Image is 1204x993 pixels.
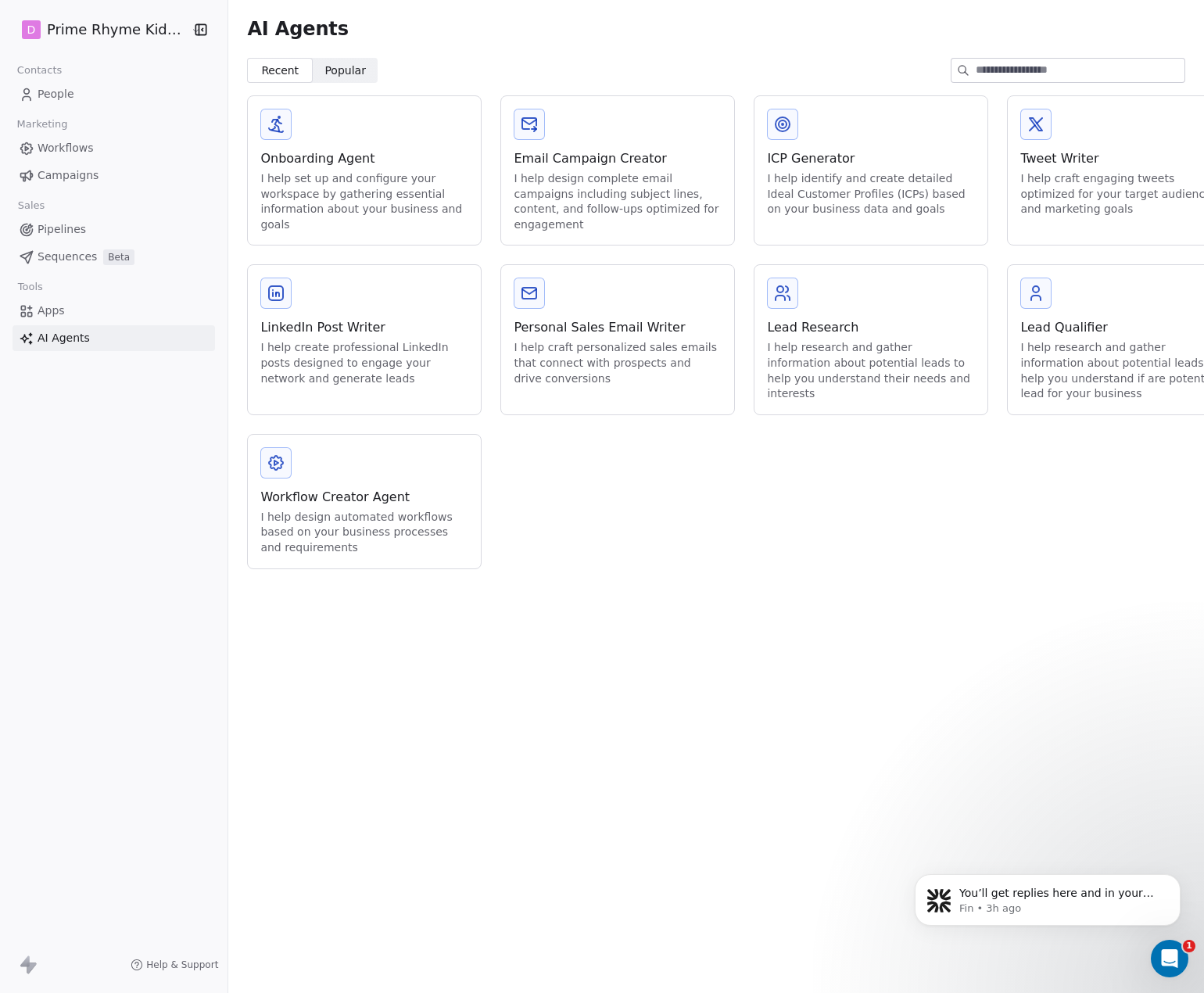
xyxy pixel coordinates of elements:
button: DPrime Rhyme Kids Books [19,16,181,43]
span: D [27,22,36,38]
div: I help design automated workflows based on your business processes and requirements [260,510,468,556]
span: Tools [11,275,49,299]
iframe: Intercom live chat [1151,940,1188,977]
span: Sales [11,194,52,217]
span: Workflows [38,140,94,156]
a: Pipelines [13,217,215,242]
div: ICP Generator [767,149,975,168]
img: Siddarth avatar [43,235,62,253]
div: LinkedIn Post Writer [260,318,468,337]
div: Workflow Creator Agent [260,488,468,507]
div: Mrinal avatarHarinder avatarSiddarth avatarYou’ll get replies here and in your email: ✉️ [EMAIL_A... [16,207,296,265]
span: Beta [103,249,134,265]
a: People [13,81,215,107]
div: Lead Research [767,318,975,337]
a: Help & Support [131,959,218,971]
span: Sequences [38,249,97,265]
img: Profile image for Mrinal [91,25,122,56]
div: I help craft personalized sales emails that connect with prospects and drive conversions [514,340,722,386]
span: You’ll get replies here and in your email: ✉️ [EMAIL_ADDRESS][DOMAIN_NAME] Our usual reply time 🕒... [66,221,736,234]
div: I help set up and configure your workspace by gathering essential information about your business... [260,171,468,232]
span: Home [34,527,70,538]
button: Messages [104,488,208,550]
div: I help identify and create detailed Ideal Customer Profiles (ICPs) based on your business data an... [767,171,975,217]
div: Send us a message [16,274,297,317]
a: Campaigns [13,163,215,188]
span: Contacts [10,59,69,82]
div: Onboarding Agent [260,149,468,168]
span: Messages [130,527,184,538]
div: Recent messageMrinal avatarHarinder avatarSiddarth avatarYou’ll get replies here and in your emai... [16,184,297,266]
span: People [38,86,74,102]
div: • 3h ago [127,236,172,253]
span: Help [248,527,273,538]
div: I help design complete email campaigns including subject lines, content, and follow-ups optimized... [514,171,722,232]
div: I help research and gather information about potential leads to help you understand their needs a... [767,340,975,401]
img: Profile image for Siddarth [31,25,63,56]
img: Harinder avatar [30,235,48,253]
img: Profile image for Harinder [61,25,92,56]
span: AI Agents [247,17,348,41]
p: How can we help? [31,138,281,164]
a: Workflows [13,135,215,161]
span: Marketing [10,113,74,136]
div: Personal Sales Email Writer [514,318,722,337]
img: Mrinal avatar [37,222,56,241]
span: AI Agents [38,330,90,346]
a: AI Agents [13,325,215,351]
p: Hi [PERSON_NAME] [31,111,281,138]
span: 1 [1183,940,1195,952]
iframe: Intercom notifications message [891,841,1204,951]
div: Recent message [32,197,281,213]
div: Swipe One [66,236,124,253]
div: Send us a message [32,287,261,303]
div: Close [269,25,297,53]
a: SequencesBeta [13,244,215,270]
button: Help [209,488,313,550]
div: Email Campaign Creator [514,149,722,168]
span: Pipelines [38,221,86,238]
span: Prime Rhyme Kids Books [47,20,187,40]
span: Campaigns [38,167,99,184]
span: Help & Support [146,959,218,971]
a: Apps [13,298,215,324]
span: Apps [38,303,65,319]
div: I help create professional LinkedIn posts designed to engage your network and generate leads [260,340,468,386]
span: Popular [324,63,366,79]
